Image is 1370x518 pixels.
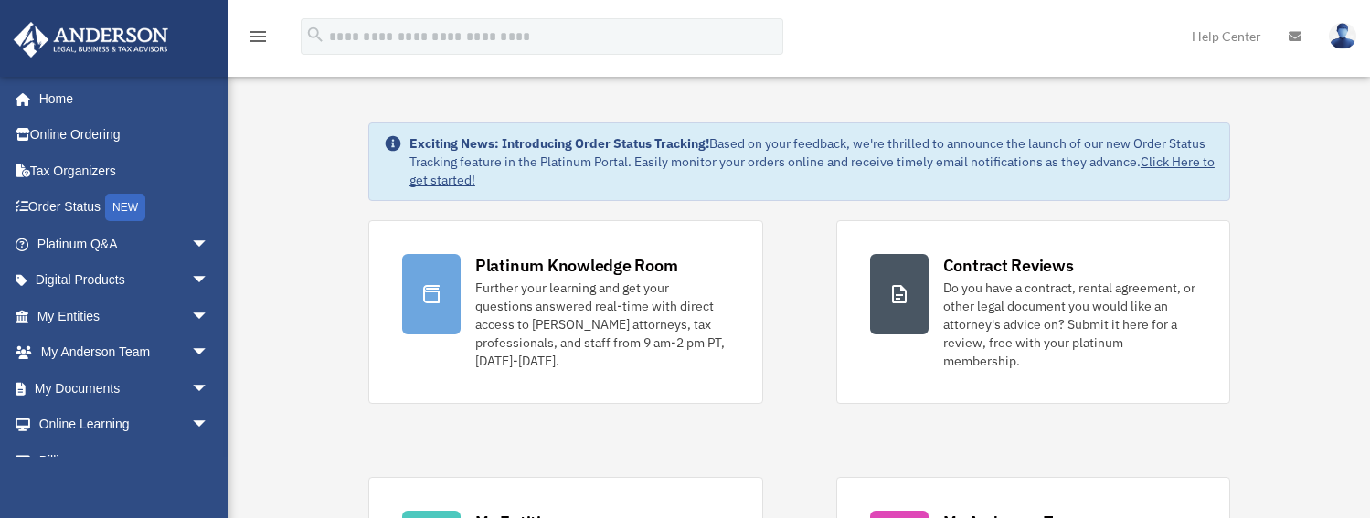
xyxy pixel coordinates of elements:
span: arrow_drop_down [191,442,228,480]
a: My Anderson Teamarrow_drop_down [13,334,237,371]
a: Tax Organizers [13,153,237,189]
strong: Exciting News: Introducing Order Status Tracking! [409,135,709,152]
span: arrow_drop_down [191,407,228,444]
a: Online Learningarrow_drop_down [13,407,237,443]
a: Contract Reviews Do you have a contract, rental agreement, or other legal document you would like... [836,220,1231,404]
div: Platinum Knowledge Room [475,254,678,277]
span: arrow_drop_down [191,370,228,407]
span: arrow_drop_down [191,226,228,263]
a: Home [13,80,228,117]
i: menu [247,26,269,48]
span: arrow_drop_down [191,298,228,335]
div: Contract Reviews [943,254,1074,277]
img: User Pic [1329,23,1356,49]
a: My Entitiesarrow_drop_down [13,298,237,334]
a: Billingarrow_drop_down [13,442,237,479]
a: Platinum Knowledge Room Further your learning and get your questions answered real-time with dire... [368,220,763,404]
a: Click Here to get started! [409,153,1215,188]
div: NEW [105,194,145,221]
a: Digital Productsarrow_drop_down [13,262,237,299]
div: Based on your feedback, we're thrilled to announce the launch of our new Order Status Tracking fe... [409,134,1215,189]
div: Do you have a contract, rental agreement, or other legal document you would like an attorney's ad... [943,279,1197,370]
a: Platinum Q&Aarrow_drop_down [13,226,237,262]
a: Order StatusNEW [13,189,237,227]
a: My Documentsarrow_drop_down [13,370,237,407]
a: menu [247,32,269,48]
span: arrow_drop_down [191,262,228,300]
i: search [305,25,325,45]
img: Anderson Advisors Platinum Portal [8,22,174,58]
a: Online Ordering [13,117,237,153]
span: arrow_drop_down [191,334,228,372]
div: Further your learning and get your questions answered real-time with direct access to [PERSON_NAM... [475,279,729,370]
